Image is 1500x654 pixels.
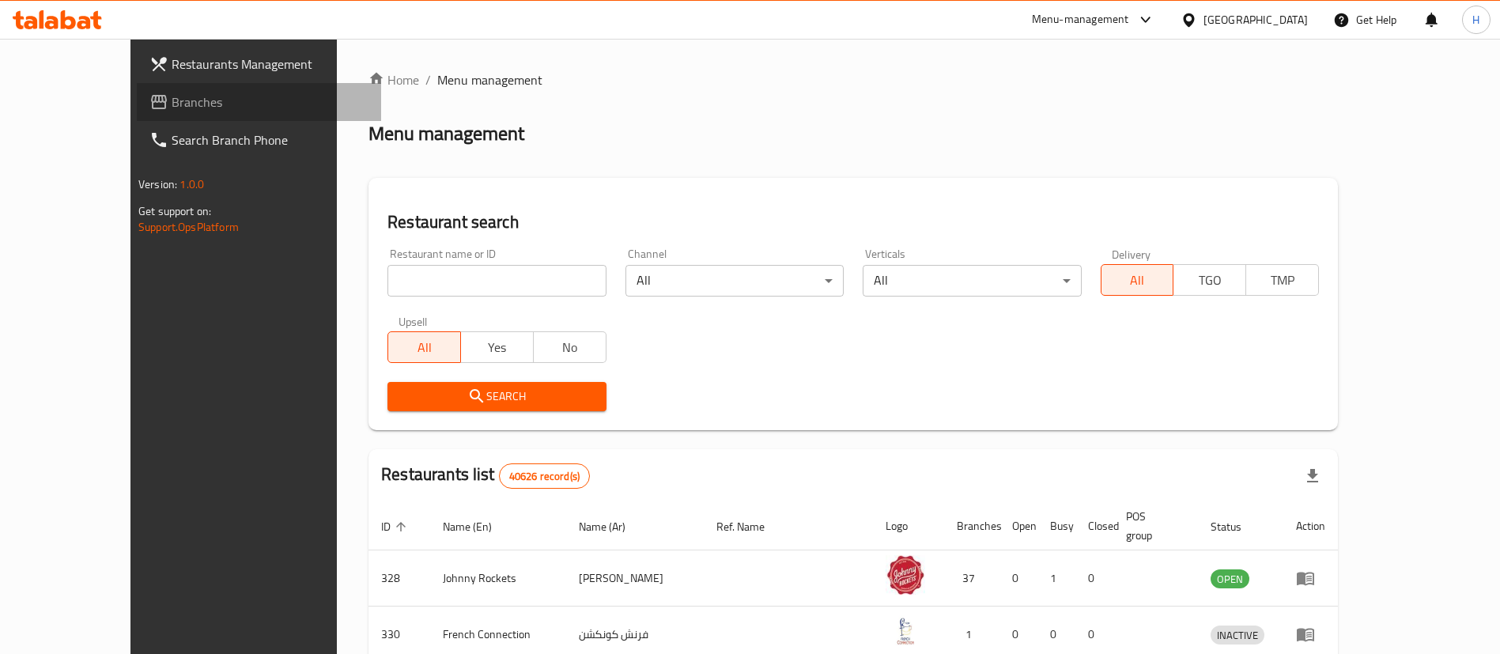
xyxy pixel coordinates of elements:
[1211,517,1262,536] span: Status
[873,502,944,550] th: Logo
[500,469,589,484] span: 40626 record(s)
[1037,550,1075,607] td: 1
[566,550,704,607] td: [PERSON_NAME]
[368,550,430,607] td: 328
[533,331,606,363] button: No
[399,316,428,327] label: Upsell
[425,70,431,89] li: /
[1108,269,1168,292] span: All
[460,331,534,363] button: Yes
[1211,626,1264,645] span: INACTIVE
[716,517,785,536] span: Ref. Name
[1472,11,1479,28] span: H
[381,463,590,489] h2: Restaurants list
[1101,264,1174,296] button: All
[1211,626,1264,645] div: INACTIVE
[381,517,411,536] span: ID
[443,517,512,536] span: Name (En)
[387,331,461,363] button: All
[172,55,368,74] span: Restaurants Management
[1173,264,1246,296] button: TGO
[368,121,524,146] h2: Menu management
[179,174,204,195] span: 1.0.0
[430,550,566,607] td: Johnny Rockets
[467,336,527,359] span: Yes
[944,550,999,607] td: 37
[137,121,381,159] a: Search Branch Phone
[579,517,646,536] span: Name (Ar)
[999,502,1037,550] th: Open
[395,336,455,359] span: All
[138,217,239,237] a: Support.OpsPlatform
[886,611,925,651] img: French Connection
[368,70,1338,89] nav: breadcrumb
[437,70,542,89] span: Menu management
[387,210,1319,234] h2: Restaurant search
[1253,269,1313,292] span: TMP
[1075,550,1113,607] td: 0
[1037,502,1075,550] th: Busy
[172,130,368,149] span: Search Branch Phone
[1075,502,1113,550] th: Closed
[1294,457,1332,495] div: Export file
[886,555,925,595] img: Johnny Rockets
[1180,269,1240,292] span: TGO
[625,265,844,297] div: All
[137,45,381,83] a: Restaurants Management
[1245,264,1319,296] button: TMP
[387,265,606,297] input: Search for restaurant name or ID..
[1203,11,1308,28] div: [GEOGRAPHIC_DATA]
[172,93,368,112] span: Branches
[1211,570,1249,588] span: OPEN
[138,201,211,221] span: Get support on:
[944,502,999,550] th: Branches
[1211,569,1249,588] div: OPEN
[1296,625,1325,644] div: Menu
[863,265,1081,297] div: All
[1032,10,1129,29] div: Menu-management
[387,382,606,411] button: Search
[1112,248,1151,259] label: Delivery
[400,387,593,406] span: Search
[1126,507,1179,545] span: POS group
[1296,569,1325,588] div: Menu
[368,70,419,89] a: Home
[499,463,590,489] div: Total records count
[138,174,177,195] span: Version:
[137,83,381,121] a: Branches
[1283,502,1338,550] th: Action
[999,550,1037,607] td: 0
[540,336,600,359] span: No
